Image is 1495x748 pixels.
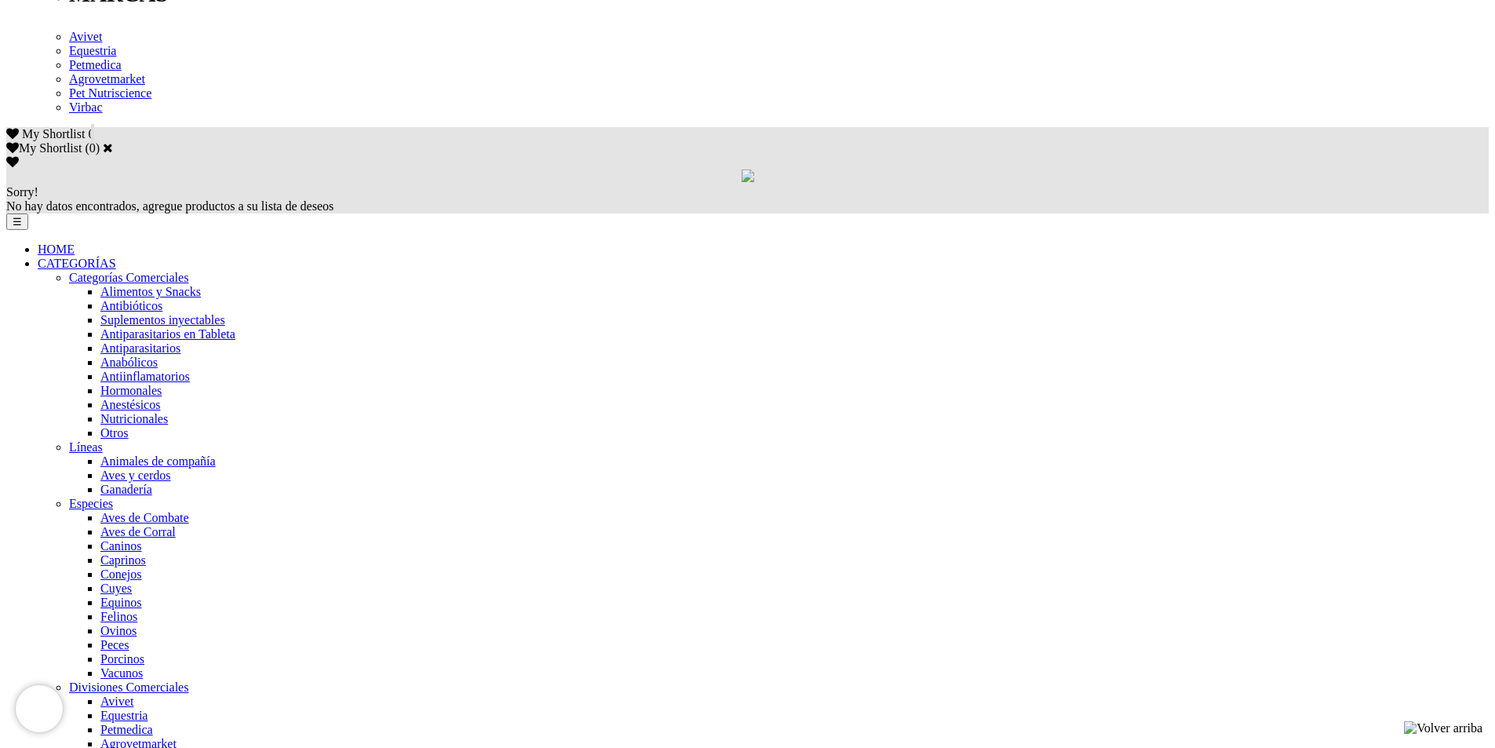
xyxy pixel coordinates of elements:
a: Pet Nutriscience [69,86,151,100]
div: No hay datos encontrados, agregue productos a su lista de deseos [6,185,1489,213]
a: Equestria [69,44,116,57]
a: Aves de Corral [100,525,176,538]
a: Especies [69,497,113,510]
a: Aves y cerdos [100,469,170,482]
a: Antibióticos [100,299,162,312]
a: Otros [100,426,129,440]
a: Antiparasitarios [100,341,180,355]
a: Cuyes [100,582,132,595]
span: 0 [88,127,94,140]
a: Anabólicos [100,356,158,369]
span: Sorry! [6,185,38,199]
span: My Shortlist [22,127,85,140]
a: Cerrar [103,141,113,154]
a: Antiinflamatorios [100,370,190,383]
a: Petmedica [69,58,122,71]
label: 0 [89,141,96,155]
a: Divisiones Comerciales [69,680,188,694]
a: Equinos [100,596,141,609]
img: Volver arriba [1404,721,1482,735]
img: loading.gif [742,170,754,182]
a: Porcinos [100,652,144,666]
a: Caprinos [100,553,146,567]
a: Petmedica [100,723,153,736]
a: Líneas [69,440,103,454]
a: Equestria [100,709,148,722]
a: Agrovetmarket [69,72,145,86]
a: Peces [100,638,129,651]
a: Caninos [100,539,141,553]
a: Ovinos [100,624,137,637]
a: Nutricionales [100,412,168,425]
a: Hormonales [100,384,162,397]
a: HOME [38,243,75,256]
span: ( ) [85,141,100,155]
a: Aves de Combate [100,511,189,524]
button: ☰ [6,213,28,230]
a: Anestésicos [100,398,160,411]
a: Alimentos y Snacks [100,285,201,298]
a: CATEGORÍAS [38,257,116,270]
a: Virbac [69,100,103,114]
a: Ganadería [100,483,152,496]
a: Vacunos [100,666,143,680]
label: My Shortlist [6,141,82,155]
a: Categorías Comerciales [69,271,188,284]
a: Conejos [100,567,141,581]
a: Suplementos inyectables [100,313,225,327]
a: Animales de compañía [100,454,216,468]
a: Avivet [100,695,133,708]
iframe: Brevo live chat [16,685,63,732]
a: Avivet [69,30,102,43]
a: Antiparasitarios en Tableta [100,327,235,341]
a: Felinos [100,610,137,623]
